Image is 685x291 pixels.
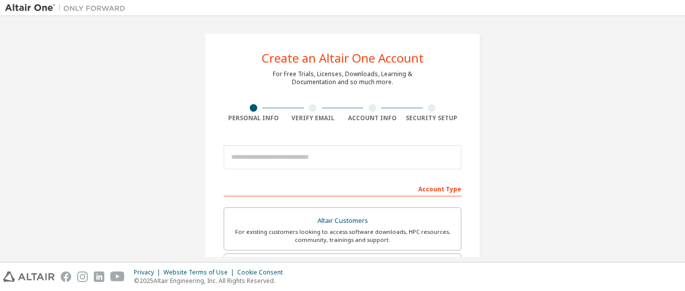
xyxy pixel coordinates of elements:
div: Account Info [342,114,402,122]
div: For existing customers looking to access software downloads, HPC resources, community, trainings ... [230,228,455,244]
div: For Free Trials, Licenses, Downloads, Learning & Documentation and so much more. [273,70,412,86]
div: Website Terms of Use [163,268,237,276]
img: Altair One [5,3,130,13]
div: Account Type [224,180,461,196]
div: Security Setup [402,114,462,122]
div: Cookie Consent [237,268,289,276]
div: Privacy [134,268,163,276]
div: Create an Altair One Account [262,52,424,64]
img: youtube.svg [110,271,125,282]
img: facebook.svg [61,271,71,282]
div: Altair Customers [230,214,455,228]
img: linkedin.svg [94,271,104,282]
img: altair_logo.svg [3,271,55,282]
p: © 2025 Altair Engineering, Inc. All Rights Reserved. [134,276,289,285]
div: Verify Email [283,114,343,122]
div: Personal Info [224,114,283,122]
img: instagram.svg [77,271,88,282]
